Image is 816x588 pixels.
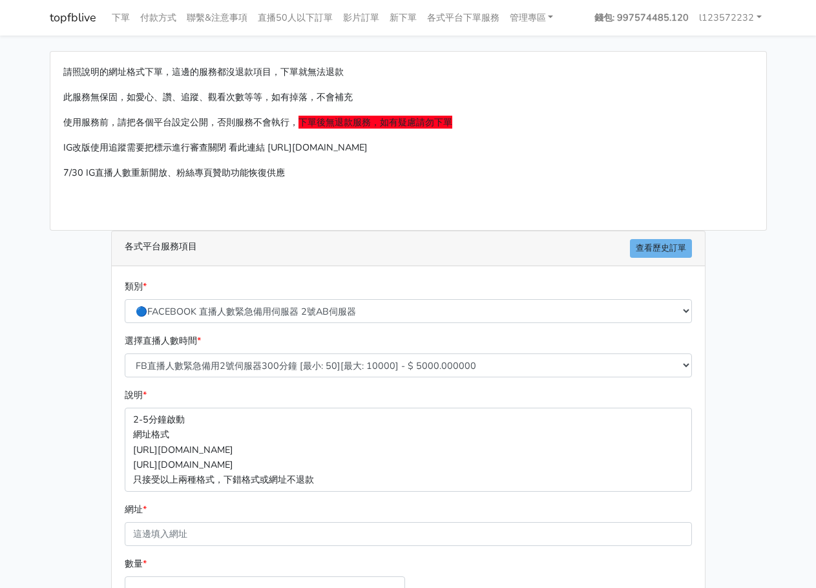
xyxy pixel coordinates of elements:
label: 數量 [125,556,147,571]
a: 聯繫&注意事項 [182,5,253,30]
a: 查看歷史訂單 [630,239,692,258]
a: 直播50人以下訂單 [253,5,338,30]
strong: 錢包: 997574485.120 [594,11,689,24]
input: 這邊填入網址 [125,522,692,546]
div: 各式平台服務項目 [112,231,705,266]
span: 下單後無退款服務，如有疑慮請勿下單 [298,116,452,129]
label: 選擇直播人數時間 [125,333,201,348]
p: 此服務無保固，如愛心、讚、追蹤、觀看次數等等，如有掉落，不會補充 [63,90,753,105]
label: 網址 [125,502,147,517]
p: 使用服務前，請把各個平台設定公開，否則服務不會執行， [63,115,753,130]
p: 請照說明的網址格式下單，這邊的服務都沒退款項目，下單就無法退款 [63,65,753,79]
a: 付款方式 [135,5,182,30]
a: topfblive [50,5,96,30]
a: 錢包: 997574485.120 [589,5,694,30]
p: 2-5分鐘啟動 網址格式 [URL][DOMAIN_NAME] [URL][DOMAIN_NAME] 只接受以上兩種格式，下錯格式或網址不退款 [125,408,692,491]
a: 管理專區 [505,5,559,30]
p: IG改版使用追蹤需要把標示進行審查關閉 看此連結 [URL][DOMAIN_NAME] [63,140,753,155]
a: l123572232 [694,5,767,30]
p: 7/30 IG直播人數重新開放、粉絲專頁贊助功能恢復供應 [63,165,753,180]
a: 新下單 [384,5,422,30]
a: 各式平台下單服務 [422,5,505,30]
a: 下單 [107,5,135,30]
a: 影片訂單 [338,5,384,30]
label: 類別 [125,279,147,294]
label: 說明 [125,388,147,403]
